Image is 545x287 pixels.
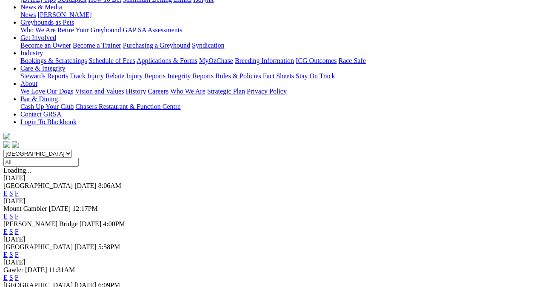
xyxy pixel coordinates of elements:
div: [DATE] [3,236,542,243]
div: About [20,88,542,95]
a: Breeding Information [235,57,294,64]
a: History [126,88,146,95]
a: Track Injury Rebate [70,72,124,80]
a: Retire Your Greyhound [57,26,121,34]
a: E [3,251,8,258]
span: [DATE] [80,220,102,227]
a: About [20,80,37,87]
a: Industry [20,49,43,57]
a: Who We Are [170,88,205,95]
span: [GEOGRAPHIC_DATA] [3,243,73,250]
a: Greyhounds as Pets [20,19,74,26]
a: Syndication [192,42,224,49]
span: [PERSON_NAME] Bridge [3,220,78,227]
a: Chasers Restaurant & Function Centre [75,103,180,110]
a: Become an Owner [20,42,71,49]
img: twitter.svg [12,141,19,148]
span: 5:58PM [98,243,120,250]
a: Rules & Policies [215,72,261,80]
span: [DATE] [49,205,71,212]
a: Schedule of Fees [88,57,135,64]
span: 11:31AM [49,266,75,273]
a: We Love Our Dogs [20,88,73,95]
a: S [9,213,13,220]
a: [PERSON_NAME] [37,11,91,18]
a: Vision and Values [75,88,124,95]
a: Integrity Reports [167,72,214,80]
a: S [9,228,13,235]
a: Bookings & Scratchings [20,57,87,64]
a: Bar & Dining [20,95,58,102]
a: E [3,228,8,235]
div: Get Involved [20,42,542,49]
input: Select date [3,158,79,167]
a: F [15,190,19,197]
a: E [3,213,8,220]
a: S [9,274,13,281]
img: logo-grsa-white.png [3,133,10,139]
a: ICG Outcomes [296,57,337,64]
span: [DATE] [25,266,47,273]
a: S [9,190,13,197]
a: Race Safe [338,57,365,64]
span: Loading... [3,167,31,174]
a: Applications & Forms [137,57,197,64]
span: 12:17PM [72,205,98,212]
span: 8:06AM [98,182,121,189]
a: E [3,190,8,197]
a: F [15,251,19,258]
a: Purchasing a Greyhound [123,42,190,49]
div: News & Media [20,11,542,19]
a: F [15,213,19,220]
a: Privacy Policy [247,88,287,95]
a: Login To Blackbook [20,118,77,125]
a: News [20,11,36,18]
div: [DATE] [3,197,542,205]
div: [DATE] [3,259,542,266]
img: facebook.svg [3,141,10,148]
a: Careers [148,88,168,95]
a: Get Involved [20,34,56,41]
div: Bar & Dining [20,103,542,111]
a: Contact GRSA [20,111,61,118]
a: S [9,251,13,258]
a: Fact Sheets [263,72,294,80]
span: 4:00PM [103,220,125,227]
div: Greyhounds as Pets [20,26,542,34]
div: [DATE] [3,174,542,182]
a: Injury Reports [126,72,165,80]
span: Gawler [3,266,23,273]
a: Strategic Plan [207,88,245,95]
a: F [15,228,19,235]
span: Mount Gambier [3,205,47,212]
a: F [15,274,19,281]
a: E [3,274,8,281]
a: Care & Integrity [20,65,66,72]
a: GAP SA Assessments [123,26,183,34]
a: Cash Up Your Club [20,103,74,110]
a: MyOzChase [199,57,233,64]
span: [GEOGRAPHIC_DATA] [3,182,73,189]
a: Stay On Track [296,72,335,80]
a: Stewards Reports [20,72,68,80]
a: Become a Trainer [73,42,121,49]
div: Industry [20,57,542,65]
div: Care & Integrity [20,72,542,80]
a: Who We Are [20,26,56,34]
span: [DATE] [74,243,97,250]
a: News & Media [20,3,62,11]
span: [DATE] [74,182,97,189]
